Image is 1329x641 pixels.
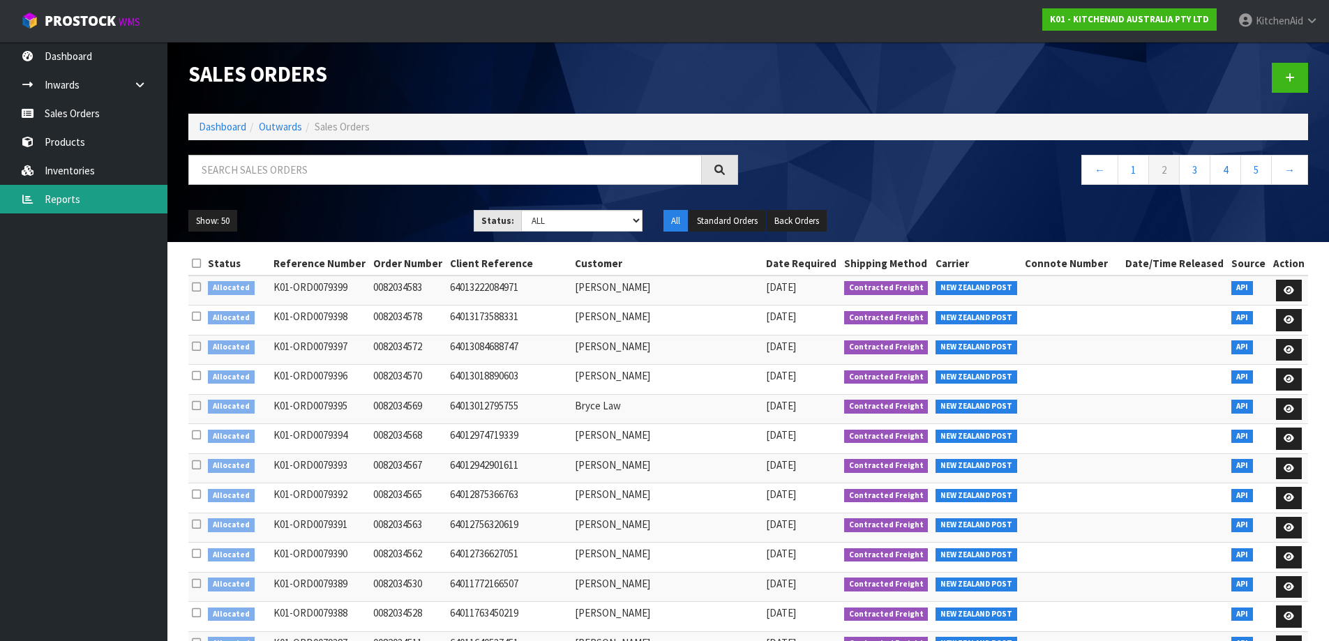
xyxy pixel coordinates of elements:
span: Allocated [208,608,255,621]
td: [PERSON_NAME] [571,602,763,632]
span: API [1231,459,1253,473]
span: Contracted Freight [844,459,929,473]
span: [DATE] [766,458,796,472]
td: 64013084688747 [446,335,571,365]
td: 0082034567 [370,453,446,483]
td: 64013173588331 [446,306,571,335]
strong: Status: [481,215,514,227]
a: Outwards [259,120,302,133]
span: API [1231,489,1253,503]
span: API [1231,281,1253,295]
span: Allocated [208,370,255,384]
a: → [1271,155,1308,185]
span: Contracted Freight [844,370,929,384]
td: 64011772166507 [446,572,571,602]
td: K01-ORD0079391 [270,513,370,543]
span: [DATE] [766,280,796,294]
td: 64012736627051 [446,543,571,573]
th: Source [1228,252,1269,275]
a: ← [1081,155,1118,185]
td: 0082034563 [370,513,446,543]
span: Contracted Freight [844,489,929,503]
td: [PERSON_NAME] [571,572,763,602]
td: 0082034562 [370,543,446,573]
td: 64012974719339 [446,424,571,454]
span: NEW ZEALAND POST [936,548,1017,562]
span: NEW ZEALAND POST [936,400,1017,414]
span: API [1231,518,1253,532]
td: K01-ORD0079393 [270,453,370,483]
th: Date/Time Released [1122,252,1228,275]
td: K01-ORD0079395 [270,394,370,424]
td: K01-ORD0079388 [270,602,370,632]
span: API [1231,548,1253,562]
span: API [1231,578,1253,591]
span: API [1231,400,1253,414]
span: [DATE] [766,399,796,412]
span: NEW ZEALAND POST [936,578,1017,591]
td: K01-ORD0079399 [270,276,370,306]
span: NEW ZEALAND POST [936,608,1017,621]
span: KitchenAid [1256,14,1303,27]
td: [PERSON_NAME] [571,306,763,335]
td: [PERSON_NAME] [571,365,763,395]
td: [PERSON_NAME] [571,276,763,306]
span: API [1231,311,1253,325]
td: K01-ORD0079396 [270,365,370,395]
td: K01-ORD0079397 [270,335,370,365]
span: [DATE] [766,428,796,442]
td: 64012942901611 [446,453,571,483]
span: [DATE] [766,340,796,353]
td: [PERSON_NAME] [571,483,763,513]
h1: Sales Orders [188,63,738,86]
span: NEW ZEALAND POST [936,311,1017,325]
span: Sales Orders [315,120,370,133]
span: Allocated [208,578,255,591]
span: [DATE] [766,488,796,501]
td: [PERSON_NAME] [571,513,763,543]
td: 0082034528 [370,602,446,632]
td: 0082034565 [370,483,446,513]
th: Status [204,252,270,275]
th: Date Required [763,252,841,275]
img: cube-alt.png [21,12,38,29]
a: 3 [1179,155,1210,185]
th: Carrier [932,252,1021,275]
button: Back Orders [767,210,827,232]
nav: Page navigation [759,155,1309,189]
a: 5 [1240,155,1272,185]
td: Bryce Law [571,394,763,424]
span: Allocated [208,518,255,532]
td: [PERSON_NAME] [571,335,763,365]
span: API [1231,340,1253,354]
span: [DATE] [766,547,796,560]
td: 0082034568 [370,424,446,454]
a: 4 [1210,155,1241,185]
a: Dashboard [199,120,246,133]
span: Contracted Freight [844,608,929,621]
span: Contracted Freight [844,548,929,562]
span: Allocated [208,459,255,473]
span: [DATE] [766,606,796,619]
span: NEW ZEALAND POST [936,489,1017,503]
span: [DATE] [766,369,796,382]
th: Client Reference [446,252,571,275]
td: 0082034572 [370,335,446,365]
td: K01-ORD0079398 [270,306,370,335]
span: API [1231,430,1253,444]
span: Contracted Freight [844,578,929,591]
span: Contracted Freight [844,340,929,354]
span: Contracted Freight [844,518,929,532]
td: 0082034569 [370,394,446,424]
span: NEW ZEALAND POST [936,518,1017,532]
td: 0082034530 [370,572,446,602]
td: 64012756320619 [446,513,571,543]
td: 64013018890603 [446,365,571,395]
td: 0082034570 [370,365,446,395]
th: Customer [571,252,763,275]
td: 64012875366763 [446,483,571,513]
span: NEW ZEALAND POST [936,430,1017,444]
span: NEW ZEALAND POST [936,459,1017,473]
span: Contracted Freight [844,430,929,444]
span: Allocated [208,281,255,295]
